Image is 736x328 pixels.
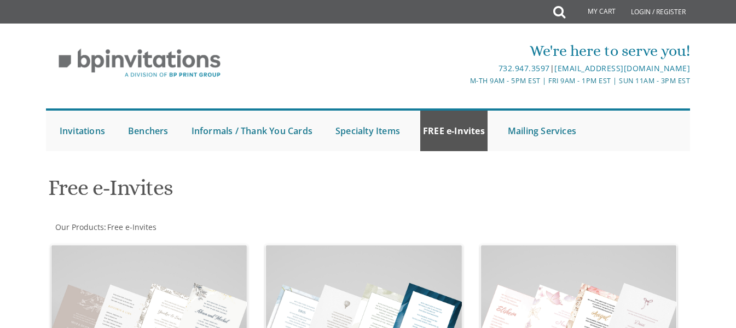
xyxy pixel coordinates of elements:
[57,111,108,151] a: Invitations
[333,111,403,151] a: Specialty Items
[189,111,315,151] a: Informals / Thank You Cards
[499,63,550,73] a: 732.947.3597
[261,75,690,87] div: M-Th 9am - 5pm EST | Fri 9am - 1pm EST | Sun 11am - 3pm EST
[46,222,368,233] div: :
[505,111,579,151] a: Mailing Services
[554,63,690,73] a: [EMAIL_ADDRESS][DOMAIN_NAME]
[107,222,157,232] span: Free e-Invites
[46,41,234,86] img: BP Invitation Loft
[261,62,690,75] div: |
[106,222,157,232] a: Free e-Invites
[420,111,488,151] a: FREE e-Invites
[125,111,171,151] a: Benchers
[690,284,725,317] iframe: chat widget
[48,176,470,208] h1: Free e-Invites
[54,222,104,232] a: Our Products
[261,40,690,62] div: We're here to serve you!
[564,1,623,23] a: My Cart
